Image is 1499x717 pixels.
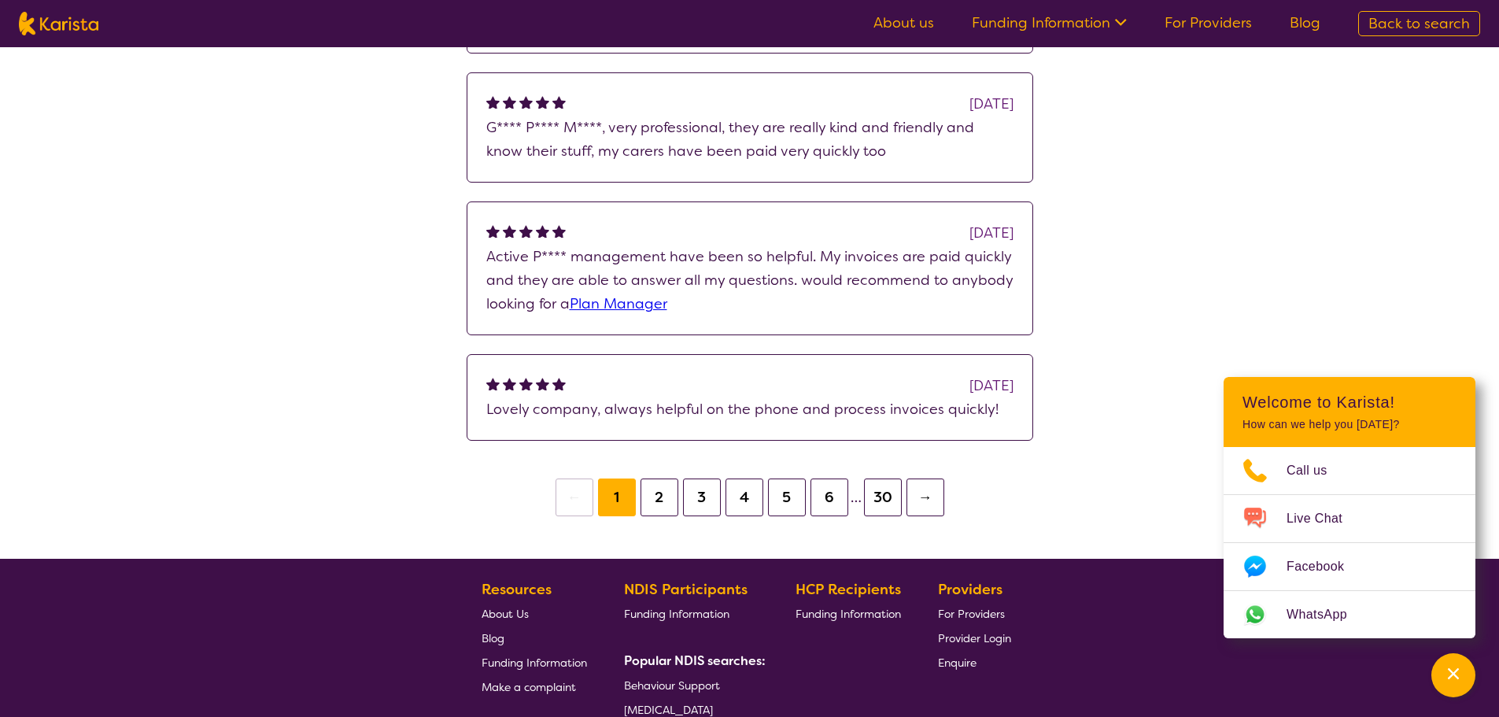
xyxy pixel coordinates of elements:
img: fullstar [486,95,500,109]
a: Funding Information [796,601,901,626]
a: Funding Information [624,601,759,626]
a: Web link opens in a new tab. [1224,591,1475,638]
img: fullstar [552,377,566,390]
span: Provider Login [938,631,1011,645]
p: G**** P**** M****, very professional, they are really kind and friendly and know their stuff, my ... [486,116,1013,163]
a: Blog [482,626,587,650]
span: Funding Information [624,607,729,621]
button: → [906,479,944,516]
a: Plan Manager [570,294,667,313]
span: Live Chat [1287,507,1361,530]
p: How can we help you [DATE]? [1242,418,1457,431]
img: fullstar [552,95,566,109]
button: 2 [641,479,678,516]
span: … [851,488,862,507]
b: Resources [482,580,552,599]
b: NDIS Participants [624,580,748,599]
button: 1 [598,479,636,516]
img: fullstar [503,224,516,238]
button: ← [556,479,593,516]
img: fullstar [519,377,533,390]
span: Blog [482,631,504,645]
img: fullstar [486,377,500,390]
img: fullstar [536,95,549,109]
button: 5 [768,479,806,516]
div: [DATE] [969,221,1013,245]
img: fullstar [503,95,516,109]
a: Provider Login [938,626,1011,650]
span: Make a complaint [482,680,576,694]
a: Behaviour Support [624,673,759,697]
b: HCP Recipients [796,580,901,599]
button: Channel Menu [1431,653,1475,697]
span: Back to search [1368,14,1470,33]
img: fullstar [536,377,549,390]
button: 30 [864,479,902,516]
span: Enquire [938,656,977,670]
a: For Providers [938,601,1011,626]
h2: Welcome to Karista! [1242,393,1457,412]
span: Funding Information [482,656,587,670]
div: [DATE] [969,92,1013,116]
img: fullstar [552,224,566,238]
a: About Us [482,601,587,626]
a: For Providers [1165,13,1252,32]
b: Popular NDIS searches: [624,652,766,669]
span: Call us [1287,459,1346,482]
a: About us [873,13,934,32]
img: Karista logo [19,12,98,35]
button: 3 [683,479,721,516]
b: Providers [938,580,1002,599]
span: Facebook [1287,555,1363,578]
span: [MEDICAL_DATA] [624,703,713,717]
div: Channel Menu [1224,377,1475,638]
span: For Providers [938,607,1005,621]
a: Make a complaint [482,674,587,699]
img: fullstar [503,377,516,390]
img: fullstar [536,224,549,238]
div: [DATE] [969,374,1013,397]
a: Back to search [1358,11,1480,36]
a: Enquire [938,650,1011,674]
span: WhatsApp [1287,603,1366,626]
p: Active P**** management have been so helpful. My invoices are paid quickly and they are able to a... [486,245,1013,316]
span: Behaviour Support [624,678,720,693]
button: 6 [810,479,848,516]
img: fullstar [486,224,500,238]
a: Funding Information [482,650,587,674]
img: fullstar [519,224,533,238]
a: Funding Information [972,13,1127,32]
button: 4 [726,479,763,516]
p: Lovely company, always helpful on the phone and process invoices quickly! [486,397,1013,421]
span: Funding Information [796,607,901,621]
span: About Us [482,607,529,621]
img: fullstar [519,95,533,109]
ul: Choose channel [1224,447,1475,638]
a: Blog [1290,13,1320,32]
